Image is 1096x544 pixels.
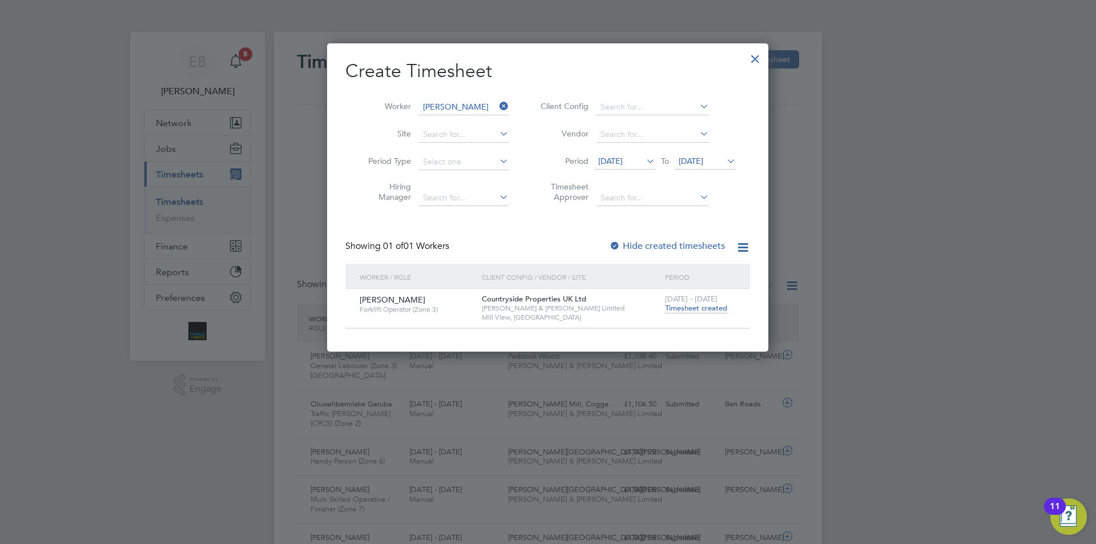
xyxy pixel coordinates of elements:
[360,128,411,139] label: Site
[537,156,589,166] label: Period
[419,190,509,206] input: Search for...
[482,304,659,313] span: [PERSON_NAME] & [PERSON_NAME] Limited
[419,154,509,170] input: Select one
[419,99,509,115] input: Search for...
[360,295,425,305] span: [PERSON_NAME]
[360,101,411,111] label: Worker
[482,294,586,304] span: Countryside Properties UK Ltd
[357,264,479,290] div: Worker / Role
[597,99,709,115] input: Search for...
[665,294,718,304] span: [DATE] - [DATE]
[598,156,623,166] span: [DATE]
[597,127,709,143] input: Search for...
[679,156,703,166] span: [DATE]
[609,240,725,252] label: Hide created timesheets
[537,182,589,202] label: Timesheet Approver
[537,101,589,111] label: Client Config
[479,264,662,290] div: Client Config / Vendor / Site
[537,128,589,139] label: Vendor
[665,303,727,313] span: Timesheet created
[419,127,509,143] input: Search for...
[383,240,449,252] span: 01 Workers
[360,305,473,314] span: Forklift Operator (Zone 3)
[1050,498,1087,535] button: Open Resource Center, 11 new notifications
[360,182,411,202] label: Hiring Manager
[658,154,672,168] span: To
[360,156,411,166] label: Period Type
[482,313,659,322] span: Mill View, [GEOGRAPHIC_DATA]
[1050,506,1060,521] div: 11
[597,190,709,206] input: Search for...
[345,240,452,252] div: Showing
[662,264,739,290] div: Period
[383,240,404,252] span: 01 of
[345,59,750,83] h2: Create Timesheet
